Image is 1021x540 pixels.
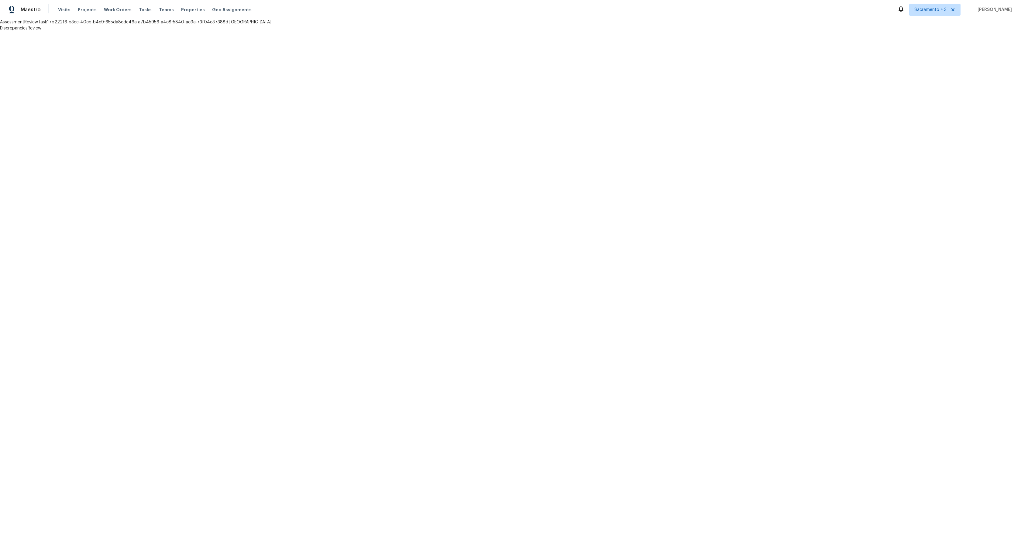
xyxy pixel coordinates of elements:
span: Work Orders [104,7,132,13]
span: Teams [159,7,174,13]
span: Geo Assignments [212,7,252,13]
span: Sacramento + 3 [914,7,947,13]
span: Properties [181,7,205,13]
span: Maestro [21,7,41,13]
span: Projects [78,7,97,13]
span: Tasks [139,8,152,12]
span: [PERSON_NAME] [975,7,1012,13]
span: Visits [58,7,70,13]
